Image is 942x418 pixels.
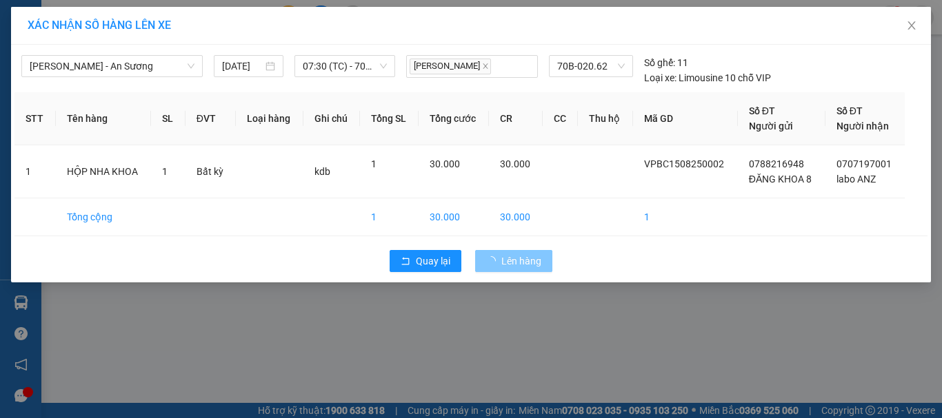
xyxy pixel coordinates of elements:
td: 1 [360,198,419,236]
td: Bất kỳ [186,145,236,198]
span: ----------------------------------------- [37,74,169,85]
th: Tên hàng [56,92,152,145]
span: rollback [401,256,410,267]
span: close [482,63,489,70]
span: labo ANZ [836,174,876,185]
span: 30.000 [500,158,530,169]
td: 30.000 [419,198,489,236]
th: Tổng cước [419,92,489,145]
span: 30.000 [430,158,460,169]
strong: ĐỒNG PHƯỚC [109,8,189,19]
th: Mã GD [633,92,738,145]
img: logo [5,8,66,69]
span: Số ghế: [644,55,675,70]
td: 30.000 [489,198,543,236]
span: 07:27:58 [DATE] [30,100,84,108]
span: Người nhận [836,121,889,132]
td: HỘP NHA KHOA [56,145,152,198]
span: Lên hàng [501,253,541,269]
input: 15/08/2025 [222,59,262,74]
div: 11 [644,55,688,70]
div: Limousine 10 chỗ VIP [644,70,771,85]
span: 70B-020.62 [557,56,625,76]
button: Lên hàng [475,250,552,272]
span: Số ĐT [749,105,775,116]
th: STT [14,92,56,145]
span: XÁC NHẬN SỐ HÀNG LÊN XE [28,19,171,32]
td: 1 [633,198,738,236]
span: 07:30 (TC) - 70B-020.62 [303,56,388,76]
th: Loại hàng [236,92,303,145]
span: 1 [162,166,168,177]
span: 0788216948 [749,158,804,169]
th: SL [151,92,185,145]
span: Hotline: 19001152 [109,61,169,70]
span: 0707197001 [836,158,892,169]
td: 1 [14,145,56,198]
span: Số ĐT [836,105,863,116]
span: VPBC1508250002 [644,158,724,169]
span: Người gửi [749,121,793,132]
span: In ngày: [4,100,84,108]
span: 1 [371,158,377,169]
th: Ghi chú [303,92,360,145]
th: CC [543,92,578,145]
span: close [906,20,917,31]
span: VPBC1508250002 [69,87,146,98]
button: Close [892,7,931,45]
span: [PERSON_NAME]: [4,89,146,97]
span: Loại xe: [644,70,677,85]
span: loading [486,256,501,266]
span: ĐĂNG KHOA 8 [749,174,812,185]
th: Tổng SL [360,92,419,145]
th: ĐVT [186,92,236,145]
td: Tổng cộng [56,198,152,236]
span: kdb [314,166,330,177]
span: 01 Võ Văn Truyện, KP.1, Phường 2 [109,41,190,59]
button: rollbackQuay lại [390,250,461,272]
span: Châu Thành - An Sương [30,56,194,76]
span: Bến xe [GEOGRAPHIC_DATA] [109,22,186,39]
th: CR [489,92,543,145]
th: Thu hộ [578,92,632,145]
span: Quay lại [416,253,450,269]
span: [PERSON_NAME] [410,59,491,74]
